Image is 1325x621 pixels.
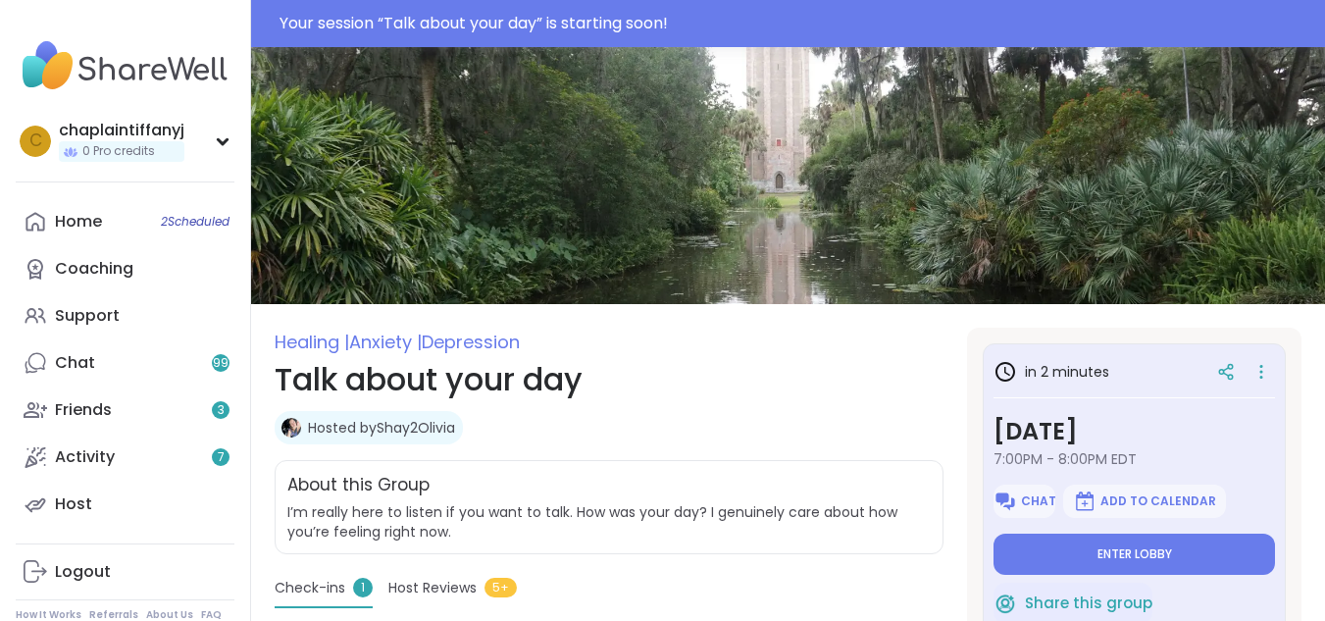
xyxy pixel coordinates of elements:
img: ShareWell Nav Logo [16,31,234,100]
span: 1 [353,578,373,597]
span: 3 [218,402,225,419]
div: Logout [55,561,111,583]
div: Chat [55,352,95,374]
button: Chat [994,485,1055,518]
a: Home2Scheduled [16,198,234,245]
a: Chat99 [16,339,234,387]
h3: in 2 minutes [994,360,1109,384]
div: Host [55,493,92,515]
span: Check-ins [275,578,345,598]
div: Home [55,211,102,233]
span: Enter lobby [1097,546,1172,562]
span: Add to Calendar [1100,493,1216,509]
div: Activity [55,446,115,468]
div: Support [55,305,120,327]
h3: [DATE] [994,414,1275,449]
span: 99 [213,355,229,372]
img: Shay2Olivia [281,418,301,438]
span: 7:00PM - 8:00PM EDT [994,449,1275,469]
div: Your session “ Talk about your day ” is starting soon! [280,12,1313,35]
div: Friends [55,399,112,421]
span: Healing | [275,330,349,354]
span: Depression [422,330,520,354]
a: Friends3 [16,387,234,434]
a: Hosted byShay2Olivia [308,418,455,438]
button: Add to Calendar [1063,485,1226,518]
span: I’m really here to listen if you want to talk. How was your day? I genuinely care about how you’r... [287,502,931,542]
a: Logout [16,548,234,595]
span: 0 Pro credits [82,143,155,160]
span: c [29,129,42,154]
span: 2 Scheduled [161,214,229,230]
img: ShareWell Logomark [1073,490,1096,513]
img: ShareWell Logomark [994,592,1017,615]
span: Host Reviews [388,578,477,598]
h2: About this Group [287,473,430,498]
div: chaplaintiffanyj [59,120,184,141]
img: ShareWell Logomark [994,490,1017,513]
span: 7 [218,449,225,466]
img: Talk about your day cover image [251,47,1325,304]
span: Chat [1021,493,1056,509]
a: Support [16,292,234,339]
span: 5+ [484,578,517,597]
h1: Talk about your day [275,356,943,403]
a: Host [16,481,234,528]
a: Activity7 [16,434,234,481]
button: Enter lobby [994,534,1275,575]
span: Share this group [1025,593,1152,615]
a: Coaching [16,245,234,292]
span: Anxiety | [349,330,422,354]
div: Coaching [55,258,133,280]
